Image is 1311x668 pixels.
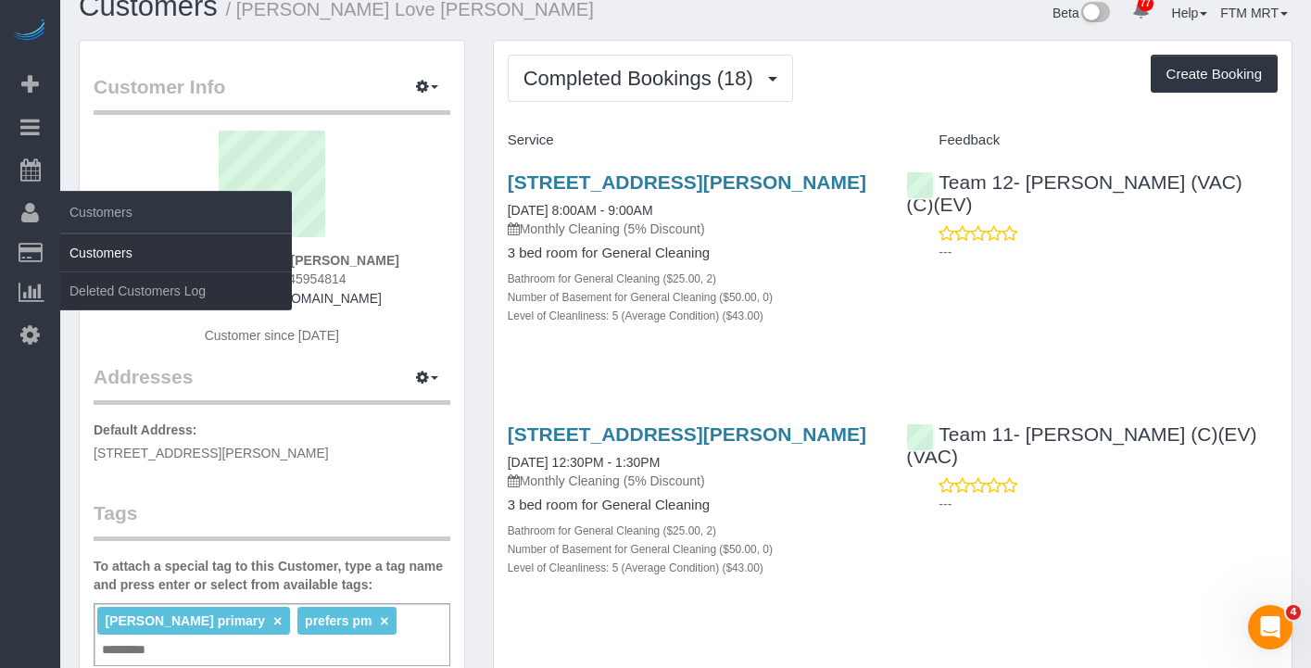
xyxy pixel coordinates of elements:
[906,132,1278,148] h4: Feedback
[508,472,879,490] p: Monthly Cleaning (5% Discount)
[508,524,716,537] small: Bathroom for General Cleaning ($25.00, 2)
[508,132,879,148] h4: Service
[508,171,866,193] a: [STREET_ADDRESS][PERSON_NAME]
[508,291,773,304] small: Number of Basement for General Cleaning ($50.00, 0)
[508,272,716,285] small: Bathroom for General Cleaning ($25.00, 2)
[939,243,1278,261] p: ---
[1172,6,1208,20] a: Help
[939,495,1278,513] p: ---
[197,271,346,286] span: 2245954814
[508,455,661,470] a: [DATE] 12:30PM - 1:30PM
[1053,6,1110,20] a: Beta
[1220,6,1288,20] a: FTM MRT
[273,613,282,629] a: ×
[508,220,879,238] p: Monthly Cleaning (5% Discount)
[94,499,450,541] legend: Tags
[906,171,1242,215] a: Team 12- [PERSON_NAME] (VAC)(C)(EV)
[1248,605,1292,649] iframe: Intercom live chat
[508,203,653,218] a: [DATE] 8:00AM - 9:00AM
[508,498,879,513] h4: 3 bed room for General Cleaning
[380,613,388,629] a: ×
[508,246,879,261] h4: 3 bed room for General Cleaning
[508,309,763,322] small: Level of Cleanliness: 5 (Average Condition) ($43.00)
[508,543,773,556] small: Number of Basement for General Cleaning ($50.00, 0)
[1286,605,1301,620] span: 4
[94,421,197,439] label: Default Address:
[508,561,763,574] small: Level of Cleanliness: 5 (Average Condition) ($43.00)
[60,234,292,271] a: Customers
[94,557,450,594] label: To attach a special tag to this Customer, type a tag name and press enter or select from availabl...
[60,233,292,310] ul: Customers
[105,613,265,628] span: [PERSON_NAME] primary
[205,328,339,343] span: Customer since [DATE]
[508,55,793,102] button: Completed Bookings (18)
[60,272,292,309] a: Deleted Customers Log
[1151,55,1278,94] button: Create Booking
[1079,2,1110,26] img: New interface
[94,73,450,115] legend: Customer Info
[906,423,1256,467] a: Team 11- [PERSON_NAME] (C)(EV)(VAC)
[523,67,763,90] span: Completed Bookings (18)
[508,423,866,445] a: [STREET_ADDRESS][PERSON_NAME]
[60,191,292,233] span: Customers
[94,446,329,460] span: [STREET_ADDRESS][PERSON_NAME]
[11,19,48,44] img: Automaid Logo
[305,613,372,628] span: prefers pm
